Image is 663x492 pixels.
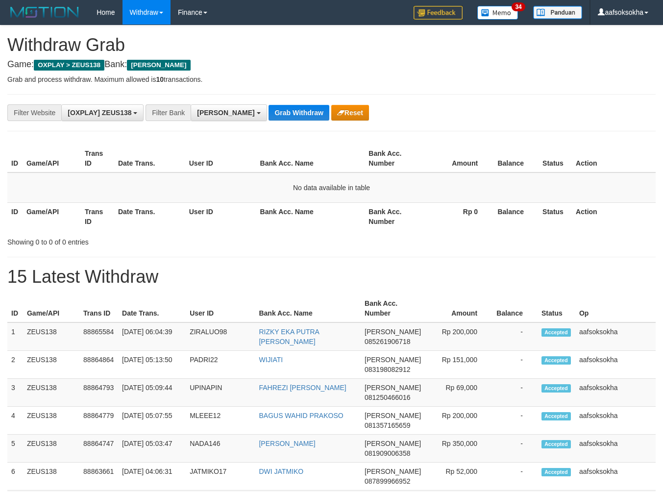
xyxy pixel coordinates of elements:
td: NADA146 [186,435,255,463]
button: Reset [331,105,369,121]
span: [PERSON_NAME] [365,328,421,336]
td: aafsoksokha [575,322,656,351]
td: Rp 350,000 [425,435,492,463]
td: [DATE] 04:06:31 [118,463,186,491]
td: 88864747 [79,435,118,463]
td: aafsoksokha [575,379,656,407]
td: ZEUS138 [23,322,79,351]
span: Copy 081357165659 to clipboard [365,421,410,429]
span: 34 [512,2,525,11]
td: - [492,379,538,407]
a: FAHREZI [PERSON_NAME] [259,384,346,392]
td: 88864864 [79,351,118,379]
div: Showing 0 to 0 of 0 entries [7,233,269,247]
td: aafsoksokha [575,407,656,435]
td: [DATE] 05:03:47 [118,435,186,463]
td: 88864793 [79,379,118,407]
th: Game/API [23,295,79,322]
th: Date Trans. [114,202,185,230]
td: 4 [7,407,23,435]
th: Bank Acc. Name [256,202,365,230]
td: 88865584 [79,322,118,351]
td: 88863661 [79,463,118,491]
th: Action [572,202,656,230]
a: [PERSON_NAME] [259,440,315,447]
div: Filter Website [7,104,61,121]
span: Copy 083198082912 to clipboard [365,366,410,373]
span: [PERSON_NAME] [365,412,421,419]
th: Bank Acc. Number [365,202,423,230]
span: [PERSON_NAME] [365,384,421,392]
td: 5 [7,435,23,463]
th: ID [7,295,23,322]
span: Copy 081909006358 to clipboard [365,449,410,457]
span: [OXPLAY] ZEUS138 [68,109,131,117]
td: Rp 200,000 [425,407,492,435]
th: Action [572,145,656,172]
th: User ID [185,145,256,172]
td: - [492,322,538,351]
td: aafsoksokha [575,351,656,379]
a: DWI JATMIKO [259,467,303,475]
th: ID [7,202,23,230]
td: ZEUS138 [23,463,79,491]
td: Rp 151,000 [425,351,492,379]
img: panduan.png [533,6,582,19]
img: MOTION_logo.png [7,5,82,20]
div: Filter Bank [146,104,191,121]
td: [DATE] 05:07:55 [118,407,186,435]
td: 88864779 [79,407,118,435]
td: JATMIKO17 [186,463,255,491]
span: [PERSON_NAME] [127,60,190,71]
span: Copy 085261906718 to clipboard [365,338,410,345]
th: Amount [425,295,492,322]
th: Date Trans. [118,295,186,322]
td: 3 [7,379,23,407]
th: Status [539,202,572,230]
td: 6 [7,463,23,491]
td: MLEEE12 [186,407,255,435]
span: Accepted [541,468,571,476]
td: [DATE] 05:13:50 [118,351,186,379]
th: Game/API [23,145,81,172]
span: Accepted [541,440,571,448]
td: ZEUS138 [23,407,79,435]
td: ZIRALUO98 [186,322,255,351]
th: Bank Acc. Name [256,145,365,172]
td: Rp 52,000 [425,463,492,491]
th: Status [539,145,572,172]
th: Op [575,295,656,322]
th: Amount [423,145,492,172]
th: Date Trans. [114,145,185,172]
th: Balance [492,295,538,322]
a: RIZKY EKA PUTRA [PERSON_NAME] [259,328,319,345]
h1: Withdraw Grab [7,35,656,55]
button: [OXPLAY] ZEUS138 [61,104,144,121]
td: ZEUS138 [23,435,79,463]
td: No data available in table [7,172,656,203]
td: 2 [7,351,23,379]
span: Accepted [541,384,571,393]
td: PADRI22 [186,351,255,379]
th: Bank Acc. Number [365,145,423,172]
th: Trans ID [81,202,114,230]
span: Accepted [541,412,571,420]
th: Trans ID [79,295,118,322]
th: Balance [492,202,539,230]
p: Grab and process withdraw. Maximum allowed is transactions. [7,74,656,84]
span: [PERSON_NAME] [365,440,421,447]
td: 1 [7,322,23,351]
th: User ID [185,202,256,230]
td: - [492,463,538,491]
span: [PERSON_NAME] [365,356,421,364]
td: aafsoksokha [575,463,656,491]
button: Grab Withdraw [269,105,329,121]
th: Bank Acc. Number [361,295,425,322]
span: Copy 087899966952 to clipboard [365,477,410,485]
th: Trans ID [81,145,114,172]
th: Rp 0 [423,202,492,230]
td: Rp 200,000 [425,322,492,351]
strong: 10 [156,75,164,83]
th: Status [538,295,575,322]
td: - [492,407,538,435]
